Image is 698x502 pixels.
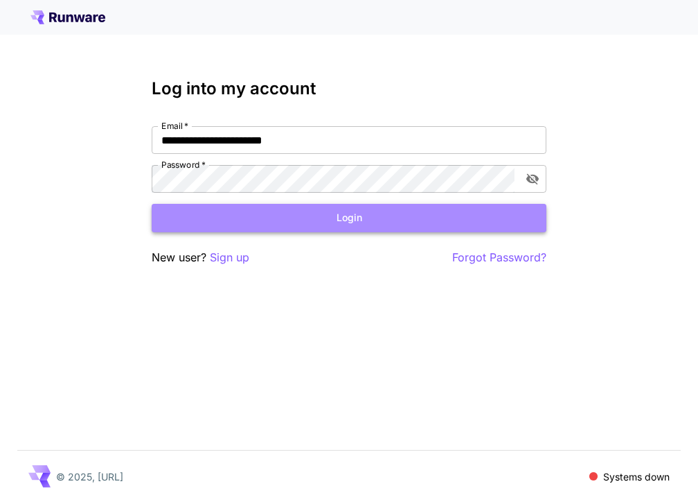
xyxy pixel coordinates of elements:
[210,249,249,266] button: Sign up
[603,469,670,484] p: Systems down
[152,249,249,266] p: New user?
[452,249,546,266] button: Forgot Password?
[152,204,546,232] button: Login
[161,159,206,171] label: Password
[161,120,188,132] label: Email
[520,166,545,191] button: toggle password visibility
[56,469,123,484] p: © 2025, [URL]
[152,79,546,98] h3: Log into my account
